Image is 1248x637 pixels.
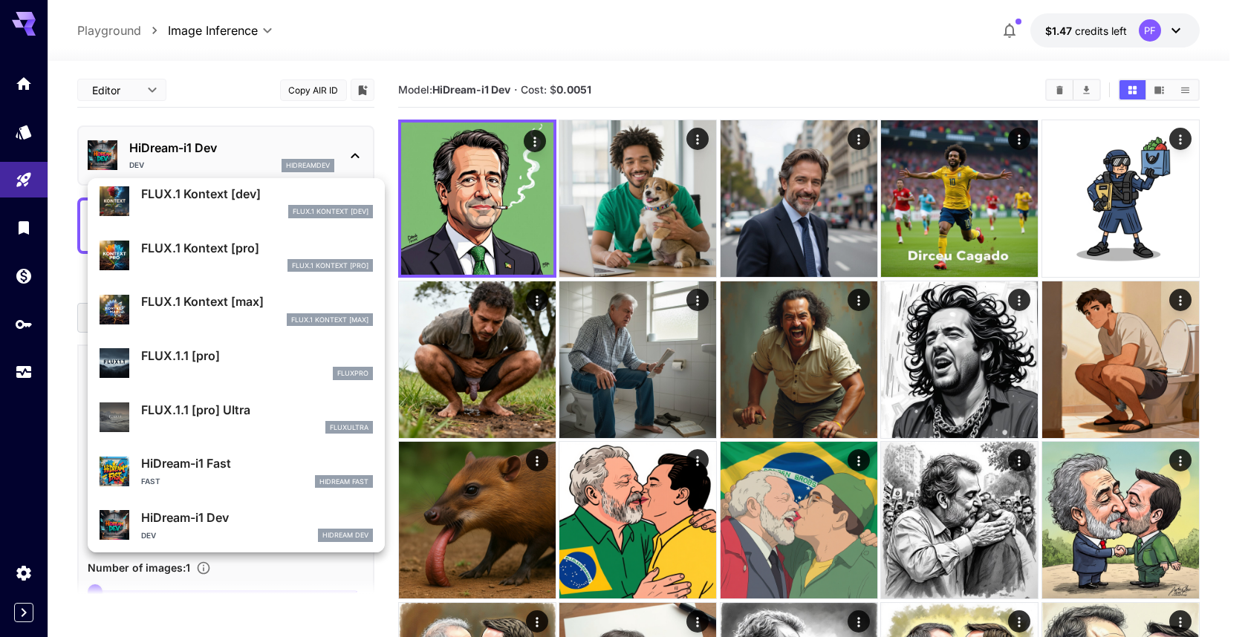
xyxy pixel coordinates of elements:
[100,448,373,494] div: HiDream-i1 FastFastHiDream Fast
[141,185,373,203] p: FLUX.1 Kontext [dev]
[141,509,373,526] p: HiDream-i1 Dev
[141,476,160,487] p: Fast
[100,233,373,278] div: FLUX.1 Kontext [pro]FLUX.1 Kontext [pro]
[100,341,373,386] div: FLUX.1.1 [pro]fluxpro
[100,179,373,224] div: FLUX.1 Kontext [dev]FLUX.1 Kontext [dev]
[322,530,368,540] p: HiDream Dev
[292,261,368,271] p: FLUX.1 Kontext [pro]
[330,422,368,433] p: fluxultra
[100,395,373,440] div: FLUX.1.1 [pro] Ultrafluxultra
[141,293,373,310] p: FLUX.1 Kontext [max]
[337,368,368,379] p: fluxpro
[293,206,368,217] p: FLUX.1 Kontext [dev]
[141,454,373,472] p: HiDream-i1 Fast
[141,401,373,419] p: FLUX.1.1 [pro] Ultra
[141,347,373,365] p: FLUX.1.1 [pro]
[141,239,373,257] p: FLUX.1 Kontext [pro]
[291,315,368,325] p: FLUX.1 Kontext [max]
[100,287,373,332] div: FLUX.1 Kontext [max]FLUX.1 Kontext [max]
[141,530,156,541] p: Dev
[319,477,368,487] p: HiDream Fast
[100,503,373,548] div: HiDream-i1 DevDevHiDream Dev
